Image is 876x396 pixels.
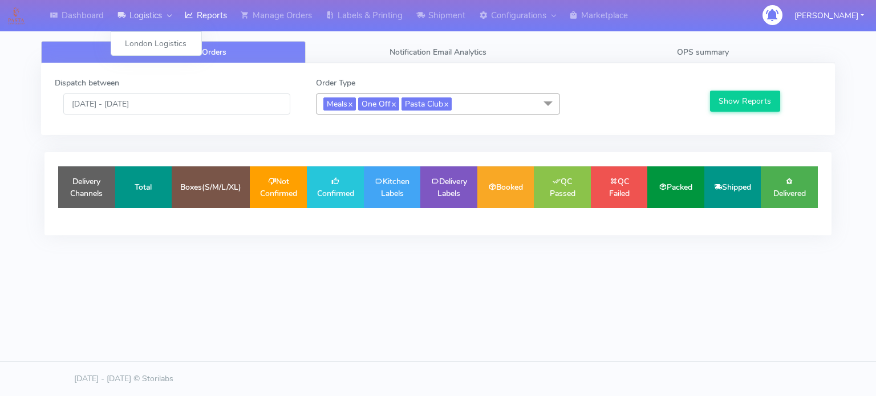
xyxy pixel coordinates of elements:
td: QC Passed [534,166,590,208]
td: Delivery Channels [58,166,115,208]
td: Total [115,166,172,208]
span: OPS summary [677,47,729,58]
button: Show Reports [710,91,780,112]
ul: Tabs [41,41,835,63]
a: x [347,97,352,109]
span: Pasta Club [401,97,452,111]
td: Confirmed [307,166,364,208]
span: Notification Email Analytics [390,47,486,58]
button: [PERSON_NAME] [786,4,873,27]
td: Shipped [704,166,761,208]
td: Booked [477,166,534,208]
a: London Logistics [111,34,201,53]
td: Packed [647,166,704,208]
td: Delivery Labels [420,166,477,208]
td: Kitchen Labels [364,166,420,208]
td: QC Failed [591,166,647,208]
a: x [443,97,448,109]
input: Pick the Daterange [63,93,290,115]
span: One Off [358,97,399,111]
td: Delivered [761,166,818,208]
label: Order Type [316,77,355,89]
label: Dispatch between [55,77,119,89]
td: Boxes(S/M/L/XL) [172,166,250,208]
td: Not Confirmed [250,166,307,208]
span: Meals [323,97,356,111]
a: x [391,97,396,109]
